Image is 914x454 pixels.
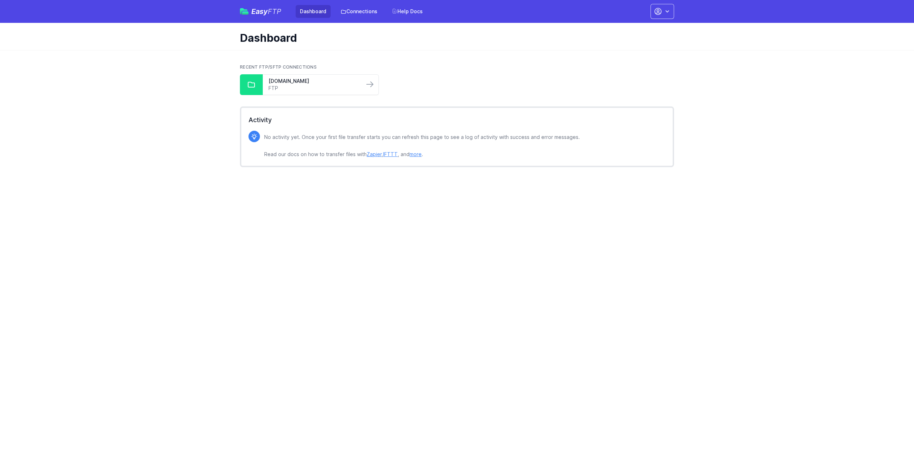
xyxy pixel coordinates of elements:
p: No activity yet. Once your first file transfer starts you can refresh this page to see a log of a... [264,133,580,159]
a: EasyFTP [240,8,281,15]
h1: Dashboard [240,31,668,44]
h2: Recent FTP/SFTP Connections [240,64,674,70]
a: [DOMAIN_NAME] [268,78,358,85]
a: Help Docs [387,5,427,18]
a: IFTTT [383,151,398,157]
a: FTP [268,85,358,92]
span: FTP [268,7,281,16]
a: more [410,151,422,157]
a: Connections [336,5,382,18]
a: Dashboard [296,5,331,18]
span: Easy [251,8,281,15]
a: Zapier [367,151,382,157]
img: easyftp_logo.png [240,8,248,15]
h2: Activity [248,115,666,125]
